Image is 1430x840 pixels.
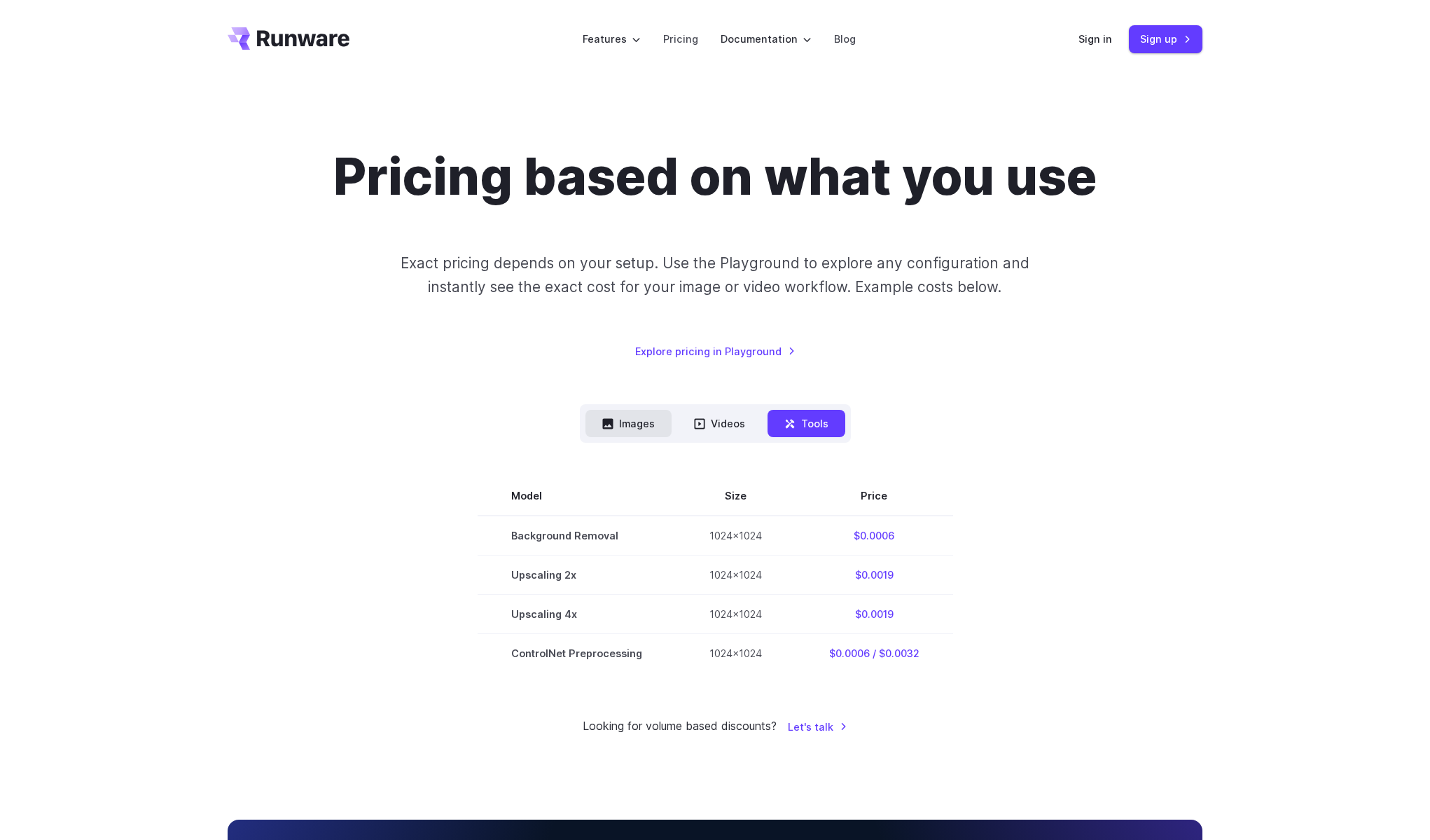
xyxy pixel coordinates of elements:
td: Upscaling 4x [478,595,676,634]
td: $0.0019 [796,595,953,634]
button: Tools [768,410,845,437]
a: Blog [834,31,856,47]
label: Features [583,31,641,47]
button: Videos [677,410,762,437]
a: Let's talk [788,719,847,735]
th: Model [478,476,676,516]
a: Explore pricing in Playground [635,343,796,359]
th: Price [796,476,953,516]
td: 1024x1024 [676,556,796,595]
a: Sign up [1129,25,1202,53]
td: $0.0006 / $0.0032 [796,634,953,673]
h1: Pricing based on what you use [333,146,1097,207]
label: Documentation [721,31,812,47]
td: $0.0006 [796,516,953,556]
a: Go to / [228,27,349,50]
small: Looking for volume based discounts? [583,717,777,736]
td: ControlNet Preprocessing [478,634,676,673]
td: 1024x1024 [676,516,796,556]
td: 1024x1024 [676,595,796,634]
button: Images [585,410,672,437]
td: 1024x1024 [676,634,796,673]
td: $0.0019 [796,556,953,595]
th: Size [676,476,796,516]
a: Pricing [663,31,698,47]
p: Exact pricing depends on your setup. Use the Playground to explore any configuration and instantl... [374,252,1056,298]
td: Upscaling 2x [478,556,676,595]
a: Sign in [1078,31,1112,47]
td: Background Removal [478,516,676,556]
